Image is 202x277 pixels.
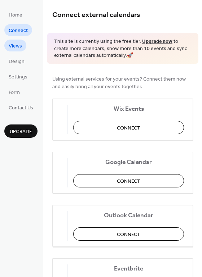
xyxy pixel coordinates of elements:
span: Wix Events [73,105,184,113]
button: Connect [73,121,184,134]
a: Upgrade now [142,37,172,46]
span: Home [9,12,22,19]
a: Connect [4,24,32,36]
span: Eventbrite [73,265,184,272]
span: Connect external calendars [52,8,140,22]
span: Connect [9,27,28,35]
button: Connect [73,174,184,187]
button: Connect [73,227,184,241]
a: Design [4,55,29,67]
span: Upgrade [10,128,32,136]
button: Upgrade [4,124,38,138]
span: Connect [117,231,140,238]
a: Form [4,86,24,98]
span: Connect [117,124,140,132]
span: Google Calendar [73,158,184,166]
span: Using external services for your events? Connect them now and easily bring all your events together. [52,75,193,90]
span: Settings [9,73,27,81]
span: Outlook Calendar [73,212,184,219]
a: Settings [4,71,32,82]
span: Design [9,58,25,65]
span: Views [9,42,22,50]
span: This site is currently using the free tier. to create more calendars, show more than 10 events an... [54,38,191,59]
span: Form [9,89,20,96]
span: Connect [117,177,140,185]
a: Home [4,9,27,21]
span: Contact Us [9,104,33,112]
a: Contact Us [4,101,38,113]
a: Views [4,40,26,51]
